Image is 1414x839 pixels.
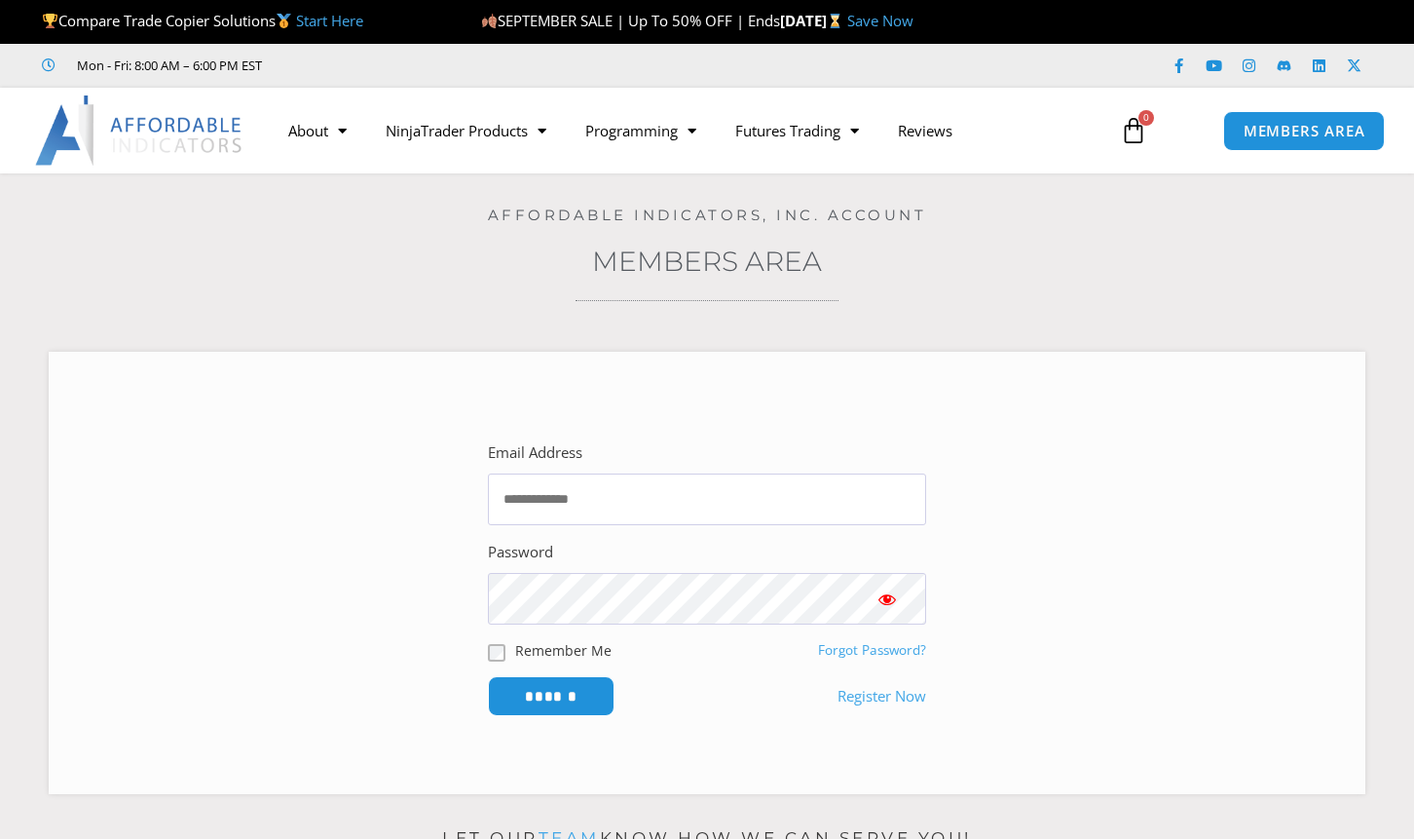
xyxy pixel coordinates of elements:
a: Save Now [847,11,913,30]
a: MEMBERS AREA [1223,111,1386,151]
a: Register Now [837,683,926,710]
a: 0 [1091,102,1176,159]
span: Compare Trade Copier Solutions [42,11,363,30]
button: Show password [848,573,926,625]
a: Programming [566,108,716,153]
strong: [DATE] [780,11,847,30]
a: About [269,108,366,153]
img: 🍂 [482,14,497,28]
span: 0 [1138,110,1154,126]
label: Email Address [488,439,582,467]
a: Reviews [878,108,972,153]
a: Futures Trading [716,108,878,153]
nav: Menu [269,108,1103,153]
a: Start Here [296,11,363,30]
iframe: Customer reviews powered by Trustpilot [289,56,581,75]
a: Affordable Indicators, Inc. Account [488,206,927,224]
label: Remember Me [515,640,612,661]
a: Members Area [592,245,822,278]
a: NinjaTrader Products [366,108,566,153]
img: 🥇 [277,14,291,28]
img: LogoAI | Affordable Indicators – NinjaTrader [35,95,244,166]
img: ⌛ [828,14,842,28]
img: 🏆 [43,14,57,28]
span: SEPTEMBER SALE | Up To 50% OFF | Ends [481,11,780,30]
span: Mon - Fri: 8:00 AM – 6:00 PM EST [72,54,262,77]
label: Password [488,539,553,566]
span: MEMBERS AREA [1244,124,1365,138]
a: Forgot Password? [818,641,926,659]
